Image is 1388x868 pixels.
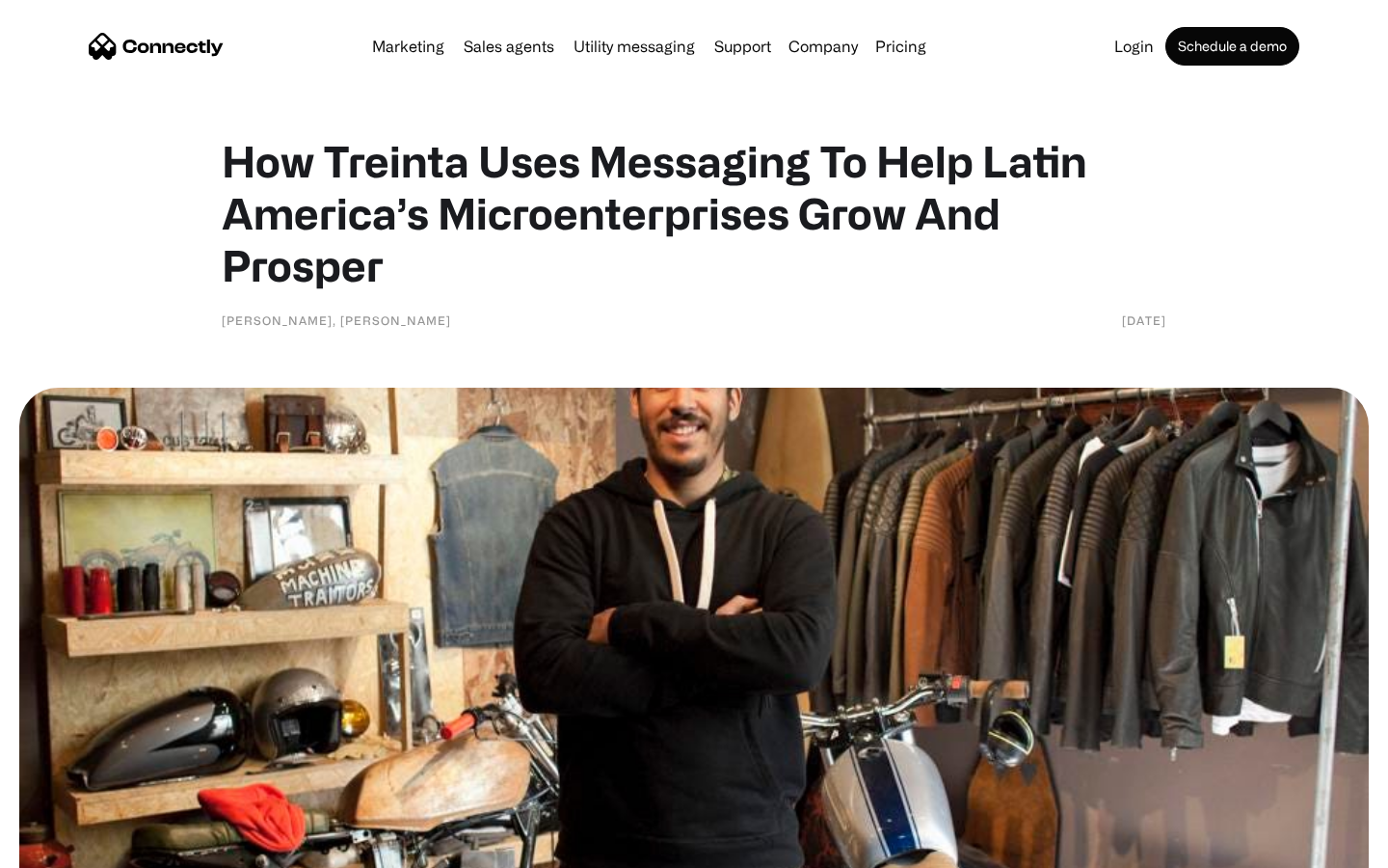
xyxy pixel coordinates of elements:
a: Login [1107,39,1161,54]
a: Sales agents [456,39,562,54]
a: Utility messaging [566,39,703,54]
div: [DATE] [1122,311,1166,330]
div: [PERSON_NAME], [PERSON_NAME] [222,311,451,330]
aside: Language selected: English [19,834,116,861]
a: Schedule a demo [1165,27,1299,66]
h1: How Treinta Uses Messaging To Help Latin America’s Microenterprises Grow And Prosper [222,135,1166,291]
div: Company [788,33,858,60]
a: Pricing [867,39,934,54]
a: Marketing [364,39,452,54]
ul: Language list [39,834,116,861]
a: Support [707,39,779,54]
